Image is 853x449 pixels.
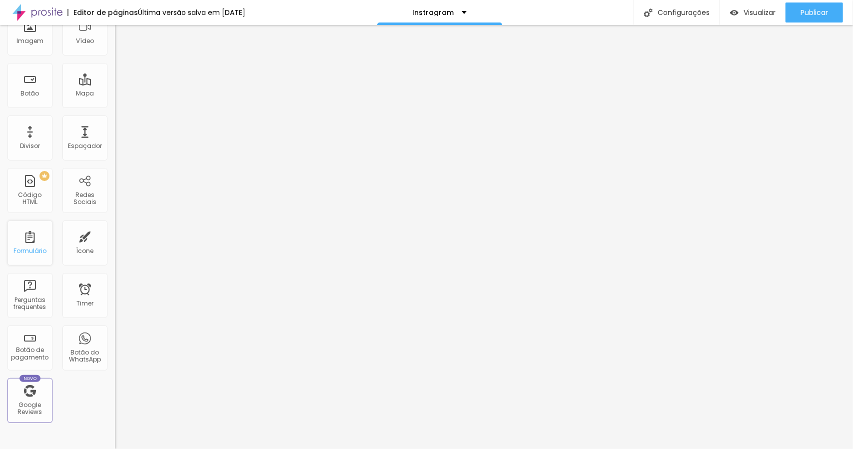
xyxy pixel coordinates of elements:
div: Editor de páginas [67,9,138,16]
div: Perguntas frequentes [10,296,49,311]
div: Código HTML [10,191,49,206]
div: Ícone [76,247,94,254]
div: Mapa [76,90,94,97]
div: Formulário [13,247,46,254]
p: Instragram [413,9,454,16]
div: Botão [21,90,39,97]
div: Google Reviews [10,401,49,416]
div: Espaçador [68,142,102,149]
div: Última versão salva em [DATE] [138,9,245,16]
button: Visualizar [720,2,786,22]
div: Botão do WhatsApp [65,349,104,363]
div: Timer [76,300,93,307]
div: Novo [19,375,41,382]
div: Imagem [16,37,43,44]
img: view-1.svg [730,8,739,17]
span: Publicar [801,8,828,16]
button: Publicar [786,2,843,22]
div: Botão de pagamento [10,346,49,361]
div: Divisor [20,142,40,149]
div: Redes Sociais [65,191,104,206]
span: Visualizar [744,8,776,16]
div: Vídeo [76,37,94,44]
img: Icone [644,8,653,17]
